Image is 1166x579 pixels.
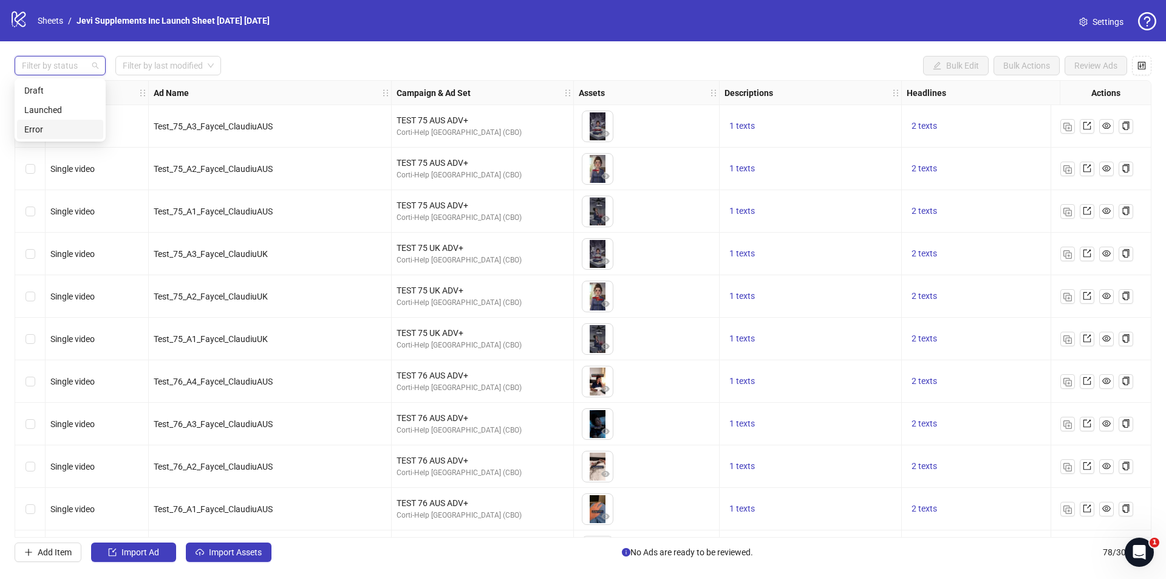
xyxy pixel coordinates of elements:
span: 1 texts [729,419,755,428]
span: Single video [50,249,95,259]
div: Resize Descriptions column [898,81,901,104]
button: Duplicate [1060,119,1075,134]
img: Asset 1 [582,324,613,354]
span: holder [147,89,155,97]
span: 1 [1150,538,1159,547]
button: Bulk Actions [994,56,1060,75]
span: eye [1102,207,1111,215]
button: 1 texts [724,374,760,389]
button: Add Item [15,543,81,562]
span: eye [601,342,610,351]
button: 2 texts [907,417,942,431]
button: 2 texts [907,204,942,219]
img: Duplicate [1063,378,1072,386]
span: 2 texts [912,291,937,301]
img: Asset 1 [582,281,613,312]
span: copy [1122,164,1130,173]
div: Resize Campaign & Ad Set column [570,81,573,104]
button: 1 texts [724,417,760,431]
button: 2 texts [907,332,942,346]
strong: Descriptions [724,86,773,100]
button: Duplicate [1060,289,1075,304]
span: plus [24,548,33,557]
span: 1 texts [729,248,755,258]
button: 1 texts [724,247,760,261]
strong: Ad Name [154,86,189,100]
button: 2 texts [907,374,942,389]
span: copy [1122,207,1130,215]
span: copy [1122,462,1130,470]
span: Single video [50,334,95,344]
span: copy [1122,122,1130,130]
div: TEST 76 AUS ADV+ [397,369,568,382]
button: Preview [598,510,613,524]
img: Asset 1 [582,111,613,142]
span: copy [1122,377,1130,385]
span: eye [1102,292,1111,300]
span: holder [390,89,398,97]
div: TEST 75 AUS ADV+ [397,114,568,127]
span: eye [601,427,610,436]
div: Corti-Help [GEOGRAPHIC_DATA] (CBO) [397,382,568,394]
img: Duplicate [1063,335,1072,344]
button: 1 texts [724,289,760,304]
button: 2 texts [907,247,942,261]
div: TEST 75 AUS ADV+ [397,199,568,212]
button: Configure table settings [1132,56,1151,75]
button: Duplicate [1060,417,1075,431]
button: 2 texts [907,502,942,516]
span: Single video [50,377,95,386]
div: Resize Ad Format column [145,81,148,104]
div: Select row 8 [15,403,46,445]
div: Launched [24,103,96,117]
span: Test_75_A3_Faycel_ClaudiuUK [154,249,268,259]
span: export [1083,207,1091,215]
span: Single video [50,419,95,429]
div: TEST 75 UK ADV+ [397,241,568,255]
div: Resize Assets column [716,81,719,104]
button: 2 texts [907,119,942,134]
span: Test_76_A4_Faycel_ClaudiuAUS [154,377,273,386]
span: eye [601,300,610,308]
div: Select row 6 [15,318,46,360]
img: Duplicate [1063,463,1072,471]
li: / [68,14,72,27]
div: Corti-Help [GEOGRAPHIC_DATA] (CBO) [397,425,568,436]
span: export [1083,292,1091,300]
span: 1 texts [729,206,755,216]
img: Duplicate [1063,250,1072,259]
strong: Actions [1091,86,1120,100]
span: 1 texts [729,376,755,386]
span: eye [1102,164,1111,173]
div: TEST 76 AUS ADV+ [397,496,568,510]
button: Preview [598,382,613,397]
span: 1 texts [729,504,755,513]
strong: Assets [579,86,605,100]
span: copy [1122,419,1130,428]
div: Corti-Help [GEOGRAPHIC_DATA] (CBO) [397,467,568,479]
span: copy [1122,292,1130,300]
span: Test_75_A3_Faycel_ClaudiuAUS [154,122,273,131]
img: Duplicate [1063,165,1072,174]
button: Import Ad [91,543,176,562]
span: 2 texts [912,206,937,216]
span: Test_76_A2_Faycel_ClaudiuAUS [154,462,273,471]
div: Select row 2 [15,148,46,190]
img: Asset 1 [582,366,613,397]
button: Duplicate [1060,162,1075,176]
button: Import Assets [186,543,271,562]
span: eye [1102,419,1111,428]
span: 2 texts [912,461,937,471]
span: eye [1102,504,1111,513]
span: Test_76_A3_Faycel_ClaudiuAUS [154,419,273,429]
div: Select row 4 [15,233,46,275]
span: holder [900,89,909,97]
div: TEST 76 AUS ADV+ [397,454,568,467]
button: 1 texts [724,459,760,474]
span: 2 texts [912,376,937,386]
div: Draft [24,84,96,97]
div: Select row 10 [15,488,46,530]
div: Select row 11 [15,530,46,573]
span: 1 texts [729,163,755,173]
div: Corti-Help [GEOGRAPHIC_DATA] (CBO) [397,170,568,181]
